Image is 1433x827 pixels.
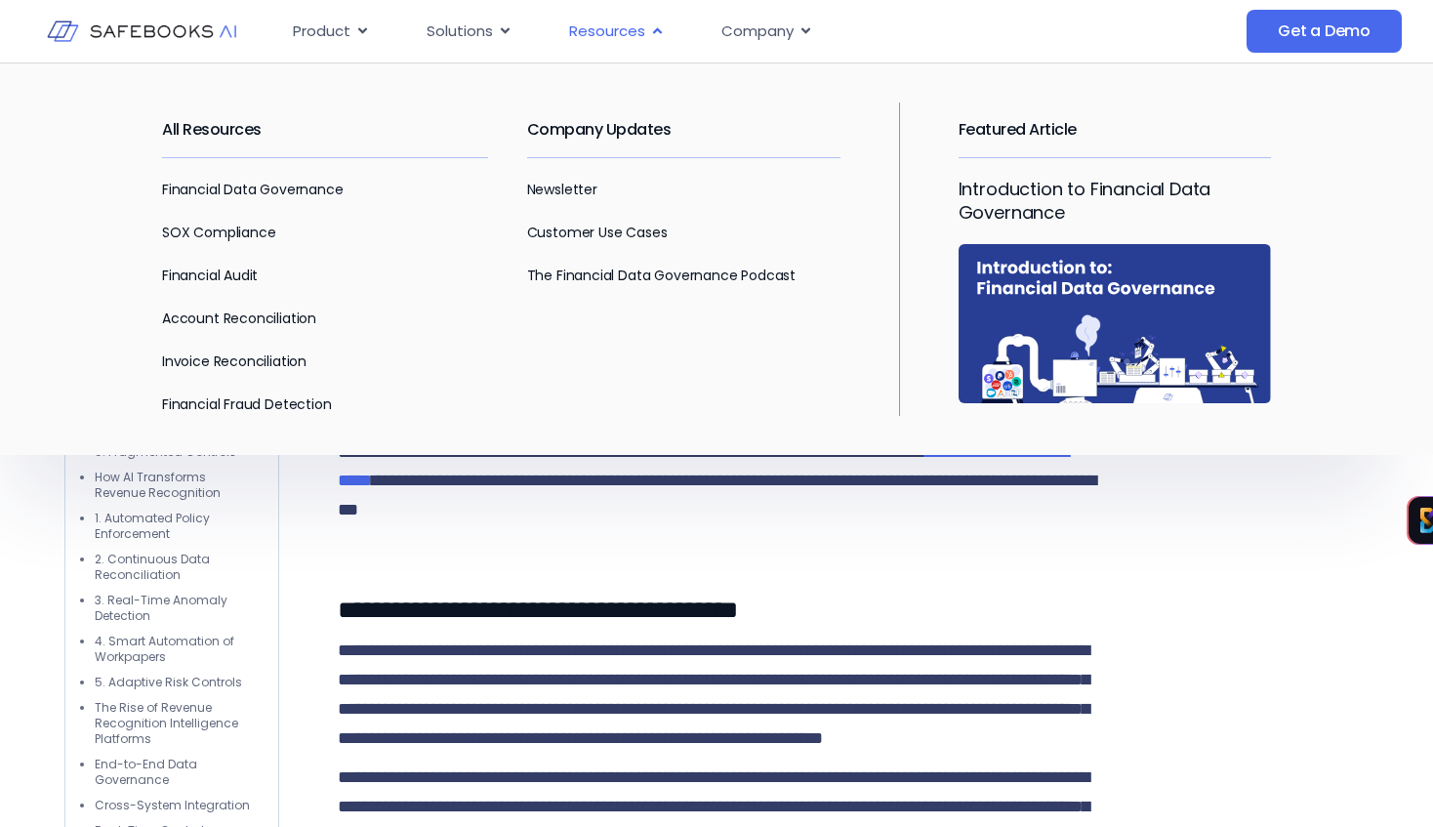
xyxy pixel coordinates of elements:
[95,593,259,624] li: 3. Real-Time Anomaly Detection
[95,511,259,542] li: 1. Automated Policy Enforcement
[162,118,262,141] a: All Resources
[95,470,259,501] li: How AI Transforms Revenue Recognition
[95,552,259,583] li: 2. Continuous Data Reconciliation
[1278,21,1371,41] span: Get a Demo
[162,180,344,199] a: Financial Data Governance
[277,13,1090,51] div: Menu Toggle
[162,351,307,371] a: Invoice Reconciliation
[95,798,259,813] li: Cross-System Integration
[95,634,259,665] li: 4. Smart Automation of Workpapers
[95,757,259,788] li: End-to-End Data Governance
[527,223,668,242] a: Customer Use Cases
[162,394,332,414] a: Financial Fraud Detection
[1247,10,1402,53] a: Get a Demo
[95,675,259,690] li: 5. Adaptive Risk Controls
[527,103,840,157] h2: Company Updates
[162,266,258,285] a: Financial Audit
[569,21,645,43] span: Resources
[959,103,1271,157] h2: Featured Article
[721,21,794,43] span: Company
[162,309,316,328] a: Account Reconciliation
[959,177,1211,225] a: Introduction to Financial Data Governance
[277,13,1090,51] nav: Menu
[527,266,796,285] a: The Financial Data Governance Podcast
[293,21,350,43] span: Product
[95,700,259,747] li: The Rise of Revenue Recognition Intelligence Platforms
[527,180,597,199] a: Newsletter
[427,21,493,43] span: Solutions
[162,223,275,242] a: SOX Compliance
